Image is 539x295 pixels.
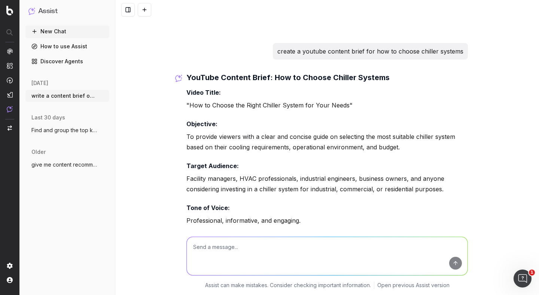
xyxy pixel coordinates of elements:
button: Find and group the top keywords for [25,124,109,136]
p: Assist can make mistakes. Consider checking important information. [205,282,371,289]
button: write a content brief on Difference Betw [25,90,109,102]
a: Discover Agents [25,55,109,67]
span: last 30 days [31,114,65,121]
img: Setting [7,263,13,269]
span: 1 [529,270,535,276]
a: Open previous Assist version [377,282,450,289]
strong: Tone of Voice: [186,204,230,212]
img: Assist [7,106,13,112]
img: Activation [7,77,13,83]
img: Assist [28,7,35,15]
button: Assist [28,6,106,16]
span: older [31,148,46,156]
img: Botify logo [6,6,13,15]
span: Find and group the top keywords for [31,127,97,134]
strong: YouTube Content Brief: How to Choose Chiller Systems [186,73,390,82]
img: Botify assist logo [175,74,182,82]
p: create a youtube content brief for how to choose chiller systems [277,46,463,57]
strong: Objective: [186,120,217,128]
img: My account [7,277,13,283]
h1: Assist [38,6,58,16]
img: Switch project [7,125,12,131]
strong: Video Title: [186,89,221,96]
p: Facility managers, HVAC professionals, industrial engineers, business owners, and anyone consider... [186,173,468,194]
span: [DATE] [31,79,48,87]
span: write a content brief on Difference Betw [31,92,97,100]
button: New Chat [25,25,109,37]
a: How to use Assist [25,40,109,52]
strong: Target Audience: [186,162,239,170]
img: Intelligence [7,63,13,69]
p: To provide viewers with a clear and concise guide on selecting the most suitable chiller system b... [186,131,468,152]
p: Professional, informative, and engaging. [186,215,468,226]
iframe: Intercom live chat [514,270,532,288]
span: give me content recommendations on what [31,161,97,168]
button: give me content recommendations on what [25,159,109,171]
img: Analytics [7,48,13,54]
img: Studio [7,92,13,98]
p: "How to Choose the Right Chiller System for Your Needs" [186,100,468,110]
